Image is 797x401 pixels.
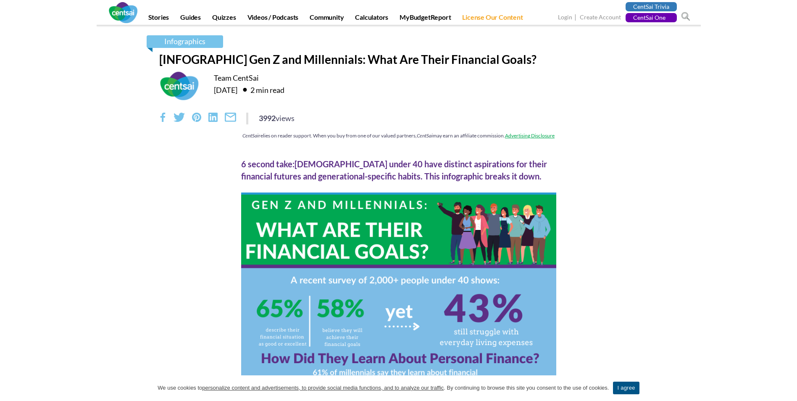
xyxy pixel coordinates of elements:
a: Advertising Disclosure [505,132,555,139]
span: We use cookies to . By continuing to browse this site you consent to the use of cookies. [158,384,609,392]
a: I agree [613,382,639,394]
a: Guides [175,13,206,25]
div: relies on reader support. When you buy from one of our valued partners, may earn an affiliate com... [159,132,638,139]
a: License Our Content [457,13,528,25]
a: Create Account [580,13,621,22]
div: 2 min read [239,83,284,96]
div: 3992 [259,113,295,124]
span: 6 second take: [241,159,295,169]
div: [DEMOGRAPHIC_DATA] under 40 have distinct aspirations for their financial futures and generationa... [241,158,556,182]
time: [DATE] [214,85,237,95]
a: CentSai Trivia [626,2,677,11]
em: CentSai [242,132,258,139]
a: Team CentSai [214,73,259,82]
img: CentSai [109,2,137,23]
span: | [573,13,579,22]
a: Stories [143,13,174,25]
a: Quizzes [207,13,241,25]
a: Calculators [350,13,393,25]
h1: [INFOGRAPHIC] Gen Z and Millennials: What Are Their Financial Goals? [159,52,638,66]
u: personalize content and advertisements, to provide social media functions, and to analyze our tra... [202,385,444,391]
a: Login [558,13,572,22]
em: CentSai [417,132,433,139]
span: views [276,113,295,123]
a: Videos / Podcasts [242,13,304,25]
a: I agree [782,384,791,392]
a: CentSai One [626,13,677,22]
a: Community [305,13,349,25]
a: Infographics [147,35,223,48]
a: MyBudgetReport [395,13,456,25]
